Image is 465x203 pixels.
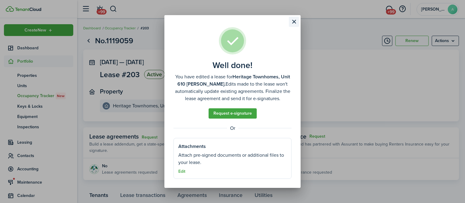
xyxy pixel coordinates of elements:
[178,169,185,174] button: Edit
[209,108,257,119] a: Request e-signature
[173,73,292,102] well-done-description: You have edited a lease for Edits made to the lease won't automatically update existing agreement...
[289,17,299,27] button: Close modal
[178,143,206,150] well-done-section-title: Attachments
[177,73,290,87] b: Heritage Townhomes, Unit 610 [PERSON_NAME].
[173,125,292,132] well-done-separator: Or
[178,152,287,166] well-done-section-description: Attach pre-signed documents or additional files to your lease.
[213,61,252,70] well-done-title: Well done!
